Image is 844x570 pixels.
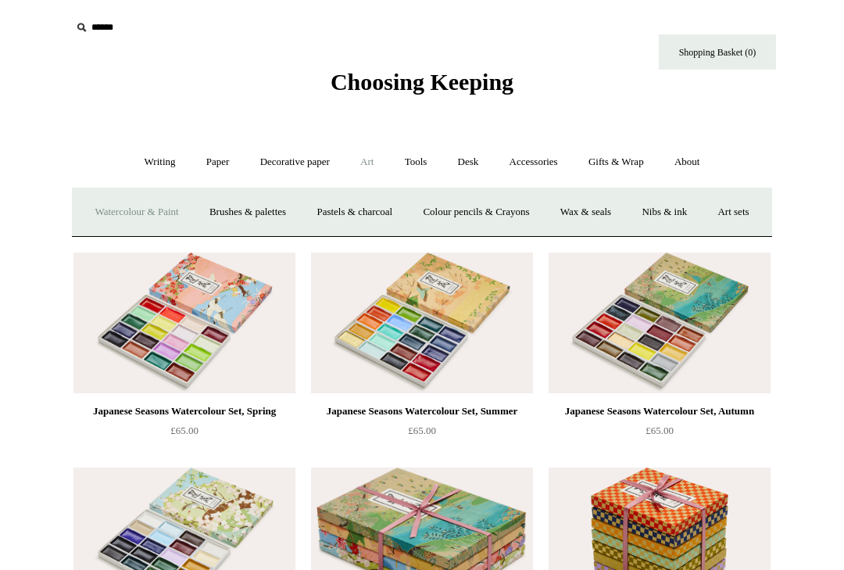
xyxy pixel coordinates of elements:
[311,402,533,466] a: Japanese Seasons Watercolour Set, Summer £65.00
[408,425,436,436] span: £65.00
[73,402,295,466] a: Japanese Seasons Watercolour Set, Spring £65.00
[549,253,771,393] img: Japanese Seasons Watercolour Set, Autumn
[131,142,190,183] a: Writing
[192,142,244,183] a: Paper
[302,192,406,233] a: Pastels & charcoal
[628,192,701,233] a: Nibs & ink
[73,253,295,393] img: Japanese Seasons Watercolour Set, Spring
[315,402,529,421] div: Japanese Seasons Watercolour Set, Summer
[553,402,767,421] div: Japanese Seasons Watercolour Set, Autumn
[546,192,625,233] a: Wax & seals
[346,142,388,183] a: Art
[246,142,344,183] a: Decorative paper
[195,192,300,233] a: Brushes & palettes
[73,253,295,393] a: Japanese Seasons Watercolour Set, Spring Japanese Seasons Watercolour Set, Spring
[495,142,572,183] a: Accessories
[574,142,658,183] a: Gifts & Wrap
[331,81,513,92] a: Choosing Keeping
[659,34,776,70] a: Shopping Basket (0)
[391,142,442,183] a: Tools
[549,253,771,393] a: Japanese Seasons Watercolour Set, Autumn Japanese Seasons Watercolour Set, Autumn
[80,192,192,233] a: Watercolour & Paint
[331,69,513,95] span: Choosing Keeping
[703,192,763,233] a: Art sets
[409,192,543,233] a: Colour pencils & Crayons
[660,142,714,183] a: About
[444,142,493,183] a: Desk
[646,425,674,436] span: £65.00
[549,402,771,466] a: Japanese Seasons Watercolour Set, Autumn £65.00
[311,253,533,393] a: Japanese Seasons Watercolour Set, Summer Japanese Seasons Watercolour Set, Summer
[77,402,291,421] div: Japanese Seasons Watercolour Set, Spring
[170,425,198,436] span: £65.00
[311,253,533,393] img: Japanese Seasons Watercolour Set, Summer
